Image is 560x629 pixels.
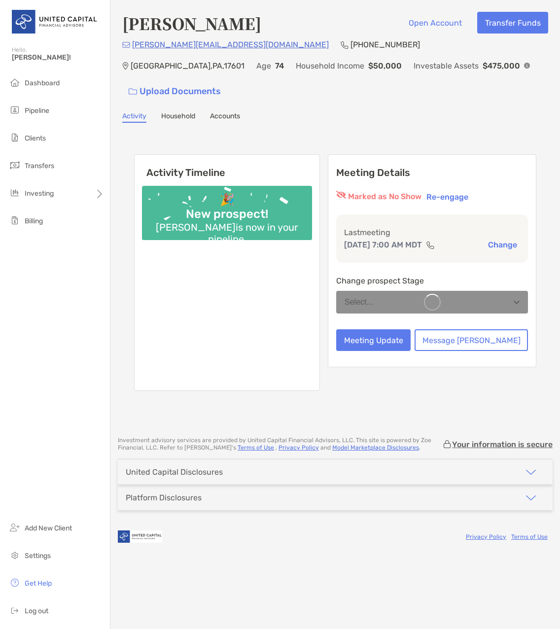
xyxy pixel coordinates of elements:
img: logout icon [9,604,21,616]
img: get-help icon [9,577,21,589]
p: [PERSON_NAME][EMAIL_ADDRESS][DOMAIN_NAME] [132,38,329,51]
p: Household Income [296,60,364,72]
span: Billing [25,217,43,225]
a: Accounts [210,112,240,123]
p: Age [256,60,271,72]
p: $50,000 [368,60,402,72]
span: Transfers [25,162,54,170]
p: $475,000 [483,60,520,72]
img: pipeline icon [9,104,21,116]
img: settings icon [9,549,21,561]
p: [PHONE_NUMBER] [350,38,420,51]
p: Investable Assets [414,60,479,72]
p: Change prospect Stage [336,275,528,287]
span: Clients [25,134,46,142]
img: billing icon [9,214,21,226]
p: Your information is secure [452,440,553,449]
img: communication type [426,241,435,249]
img: dashboard icon [9,76,21,88]
button: Change [485,240,520,250]
button: Re-engage [423,191,471,203]
p: Investment advisory services are provided by United Capital Financial Advisors, LLC . This site i... [118,437,442,452]
p: 74 [275,60,284,72]
span: Log out [25,607,48,615]
img: button icon [129,88,137,95]
a: Upload Documents [122,81,227,102]
img: Location Icon [122,62,129,70]
p: Marked as No Show [348,191,421,203]
img: icon arrow [525,466,537,478]
div: [PERSON_NAME] is now in your pipeline. [142,221,312,245]
span: Settings [25,552,51,560]
a: Terms of Use [511,533,548,540]
img: Phone Icon [341,41,349,49]
img: clients icon [9,132,21,143]
span: Investing [25,189,54,198]
span: [PERSON_NAME]! [12,53,104,62]
div: 🎉 [216,193,239,207]
img: icon arrow [525,492,537,504]
img: transfers icon [9,159,21,171]
div: United Capital Disclosures [126,467,223,477]
span: Pipeline [25,106,49,115]
button: Transfer Funds [477,12,548,34]
a: Privacy Policy [279,444,319,451]
a: Household [161,112,195,123]
span: Get Help [25,579,52,588]
img: red eyr [336,191,346,199]
h4: [PERSON_NAME] [122,12,261,35]
button: Open Account [401,12,469,34]
img: add_new_client icon [9,522,21,533]
img: Email Icon [122,42,130,48]
a: Activity [122,112,146,123]
p: [DATE] 7:00 AM MDT [344,239,422,251]
a: Terms of Use [238,444,274,451]
img: investing icon [9,187,21,199]
div: Platform Disclosures [126,493,202,502]
p: Last meeting [344,226,520,239]
img: company logo [118,525,162,548]
a: Privacy Policy [466,533,506,540]
p: [GEOGRAPHIC_DATA] , PA , 17601 [131,60,245,72]
a: Model Marketplace Disclosures [332,444,419,451]
h6: Activity Timeline [135,155,319,178]
span: Add New Client [25,524,72,532]
img: United Capital Logo [12,4,98,39]
div: New prospect! [182,207,272,221]
button: Meeting Update [336,329,411,351]
p: Meeting Details [336,167,528,179]
span: Dashboard [25,79,60,87]
button: Message [PERSON_NAME] [415,329,528,351]
img: Info Icon [524,63,530,69]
